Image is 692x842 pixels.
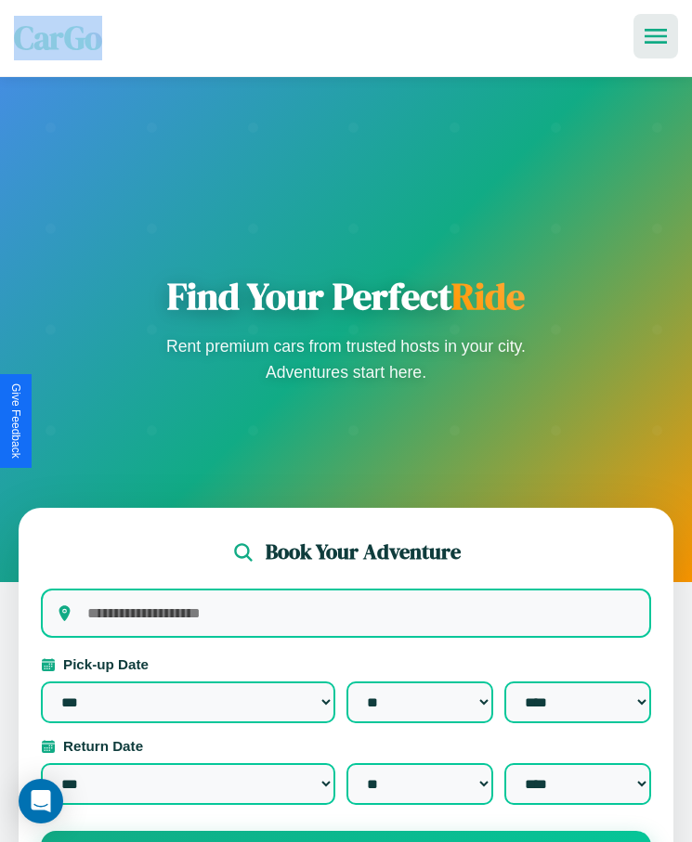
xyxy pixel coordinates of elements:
[41,738,651,754] label: Return Date
[451,271,525,321] span: Ride
[14,16,102,60] span: CarGo
[161,333,532,385] p: Rent premium cars from trusted hosts in your city. Adventures start here.
[19,779,63,823] div: Open Intercom Messenger
[41,656,651,672] label: Pick-up Date
[9,383,22,459] div: Give Feedback
[266,538,461,566] h2: Book Your Adventure
[161,274,532,318] h1: Find Your Perfect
